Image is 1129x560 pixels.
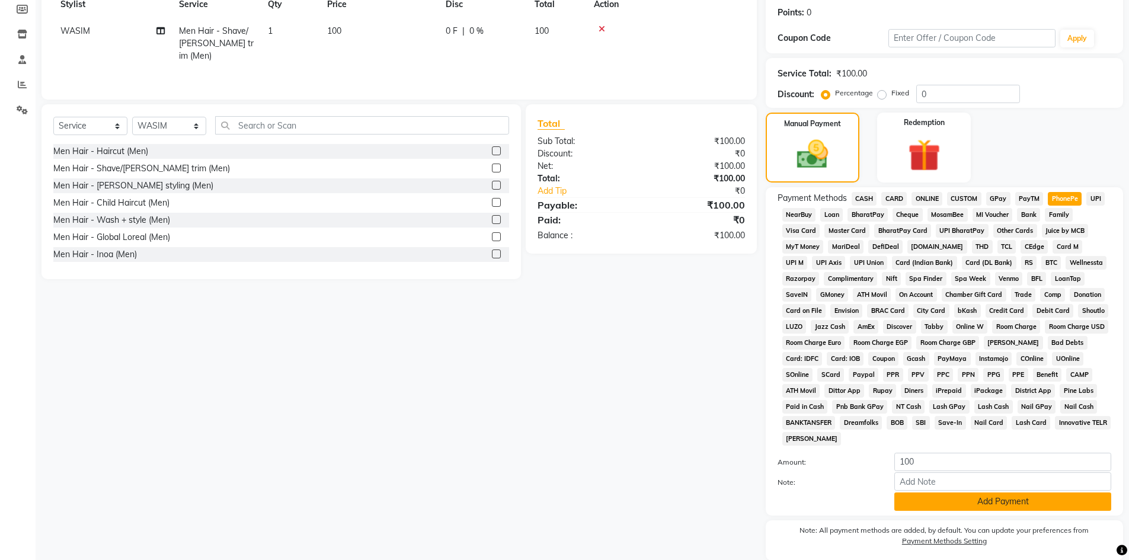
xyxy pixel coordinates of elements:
span: COnline [1016,352,1047,366]
span: Nift [882,272,901,286]
div: ₹0 [660,185,754,197]
div: ₹100.00 [641,172,754,185]
span: Chamber Gift Card [942,288,1006,302]
div: Men Hair - Child Haircut (Men) [53,197,169,209]
span: Room Charge [992,320,1040,334]
div: Discount: [778,88,814,101]
span: SOnline [782,368,813,382]
span: Room Charge Euro [782,336,845,350]
span: Family [1045,208,1073,222]
span: MariDeal [828,240,863,254]
div: Balance : [529,229,641,242]
div: Points: [778,7,804,19]
span: Shoutlo [1078,304,1108,318]
span: Spa Finder [906,272,946,286]
label: Payment Methods Setting [902,536,987,546]
span: PPV [908,368,929,382]
span: Comp [1040,288,1065,302]
span: MI Voucher [973,208,1013,222]
span: Innovative TELR [1055,416,1111,430]
span: Card (Indian Bank) [892,256,957,270]
span: CAMP [1066,368,1092,382]
span: GMoney [816,288,848,302]
div: ₹100.00 [641,229,754,242]
span: Envision [830,304,862,318]
div: Coupon Code [778,32,889,44]
label: Manual Payment [784,119,841,129]
div: ₹0 [641,213,754,227]
span: Bank [1017,208,1040,222]
span: UPI BharatPay [936,224,989,238]
span: UPI [1086,192,1105,206]
span: iPackage [971,384,1007,398]
span: Card: IOB [827,352,863,366]
span: 100 [535,25,549,36]
label: Fixed [891,88,909,98]
span: PPC [933,368,954,382]
span: PPG [983,368,1004,382]
span: Donation [1070,288,1105,302]
div: Men Hair - Shave/[PERSON_NAME] trim (Men) [53,162,230,175]
span: Juice by MCB [1042,224,1089,238]
img: _cash.svg [787,136,838,172]
span: Other Cards [993,224,1037,238]
span: Lash GPay [929,400,970,414]
div: Men Hair - [PERSON_NAME] styling (Men) [53,180,213,192]
span: 1 [268,25,273,36]
span: MosamBee [927,208,968,222]
span: TCL [997,240,1016,254]
div: Payable: [529,198,641,212]
span: ONLINE [911,192,942,206]
span: THD [972,240,993,254]
div: Sub Total: [529,135,641,148]
span: Dittor App [824,384,864,398]
span: CUSTOM [947,192,981,206]
label: Note: All payment methods are added, by default. You can update your preferences from [778,525,1111,551]
input: Amount [894,453,1111,471]
div: ₹100.00 [641,160,754,172]
span: BharatPay Card [874,224,931,238]
span: Dreamfolks [840,416,882,430]
span: ATH Movil [853,288,891,302]
span: City Card [913,304,949,318]
span: PayTM [1015,192,1044,206]
span: ATH Movil [782,384,820,398]
span: Paypal [849,368,878,382]
span: UPI Axis [812,256,845,270]
span: AmEx [853,320,878,334]
span: BRAC Card [867,304,909,318]
span: Complimentary [824,272,877,286]
label: Redemption [904,117,945,128]
span: Cheque [893,208,923,222]
span: [PERSON_NAME] [782,432,842,446]
div: Service Total: [778,68,831,80]
a: Add Tip [529,185,660,197]
span: Card: IDFC [782,352,823,366]
span: Visa Card [782,224,820,238]
div: Men Hair - Inoa (Men) [53,248,137,261]
div: Total: [529,172,641,185]
span: Card on File [782,304,826,318]
span: Benefit [1033,368,1062,382]
span: Nail Card [971,416,1008,430]
span: Tabby [921,320,948,334]
span: Master Card [824,224,869,238]
span: bKash [954,304,981,318]
span: NT Cash [892,400,925,414]
div: 0 [807,7,811,19]
span: Loan [820,208,843,222]
div: ₹100.00 [641,135,754,148]
span: BTC [1041,256,1061,270]
span: UPI Union [850,256,887,270]
span: CASH [852,192,877,206]
div: Discount: [529,148,641,160]
span: Discover [883,320,916,334]
span: PPE [1009,368,1028,382]
span: Jazz Cash [811,320,849,334]
div: ₹0 [641,148,754,160]
span: Nail GPay [1018,400,1056,414]
span: PPN [958,368,978,382]
button: Apply [1060,30,1094,47]
span: Online W [952,320,988,334]
span: Razorpay [782,272,820,286]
